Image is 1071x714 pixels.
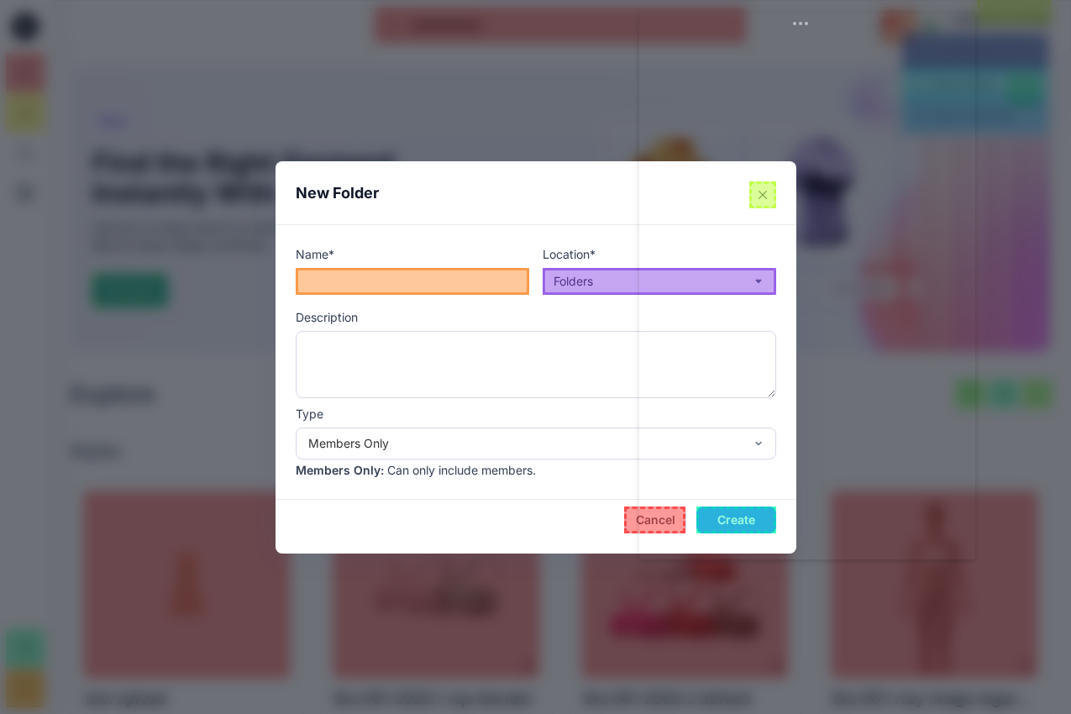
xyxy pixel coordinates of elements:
p: Name* [296,245,529,263]
p: Can only include members. [387,461,536,479]
div: Members Only [308,434,743,452]
p: Description [296,308,776,326]
header: New Folder [276,161,796,224]
p: Type [296,405,776,423]
p: Location* [543,245,776,263]
p: Members Only : [296,461,384,479]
